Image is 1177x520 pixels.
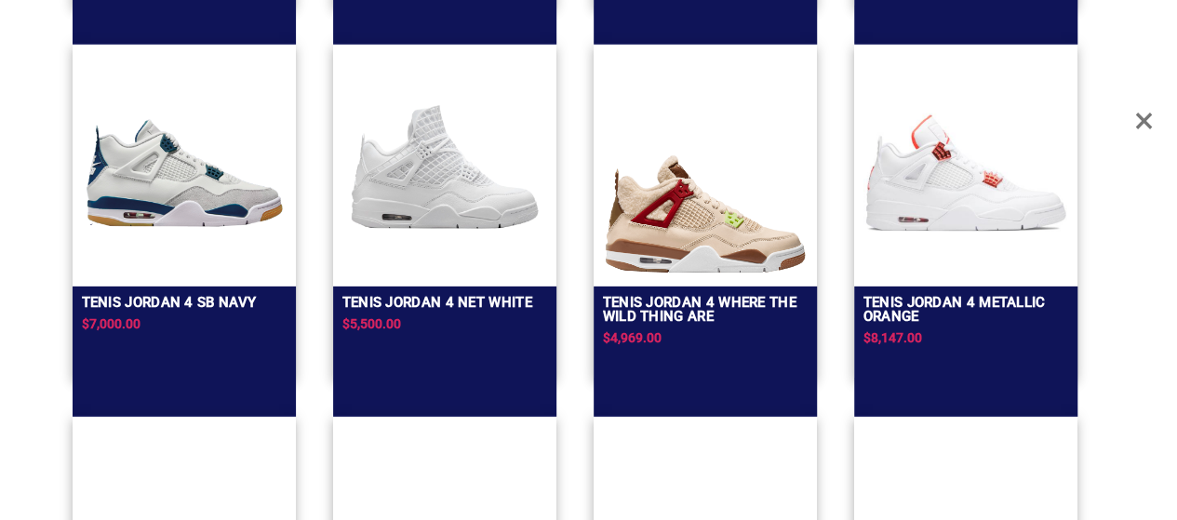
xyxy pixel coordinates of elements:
a: TENIS JORDAN 4 SB NAVY TENIS JORDAN 4 SB NAVY$7,000.00 [73,43,296,378]
h2: TENIS JORDAN 4 NET WHITE [342,296,532,310]
h2: TENIS JORDAN 4 SB NAVY [82,296,257,310]
span: $7,000.00 [82,316,140,331]
a: TENIS JORDAN 4 NET WHITETENIS JORDAN 4 NET WHITE$5,500.00 [333,43,556,378]
span: $4,969.00 [603,330,662,345]
a: Tenis Jordan 4 Where The Wild Thing AreTenis Jordan 4 Where The Wild Thing Are$4,969.00 [594,43,817,378]
img: TENIS JORDAN 4 NET WHITE [342,71,547,275]
a: Tenis Jordan 4 Metallic OrangeTenis Jordan 4 Metallic Orange$8,147.00 [854,43,1077,378]
img: TENIS JORDAN 4 SB NAVY [82,71,287,275]
img: Tenis Jordan 4 Metallic Orange [863,71,1068,275]
span: $8,147.00 [863,330,922,345]
h2: Tenis Jordan 4 Where The Wild Thing Are [603,296,808,324]
span: $5,500.00 [342,316,401,331]
span: Close Overlay [1134,93,1154,149]
img: Tenis Jordan 4 Where The Wild Thing Are [603,153,808,274]
h2: Tenis Jordan 4 Metallic Orange [863,296,1068,324]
